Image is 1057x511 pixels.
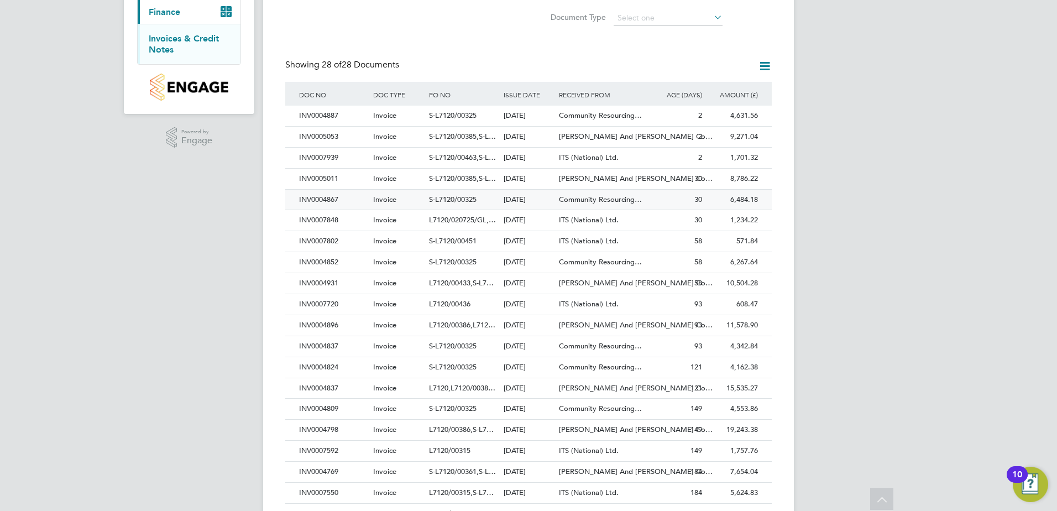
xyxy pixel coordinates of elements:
div: [DATE] [501,210,557,231]
div: 4,162.38 [705,357,761,378]
span: S-L7120/00325 [429,257,477,267]
div: [DATE] [501,106,557,126]
span: 30 [694,215,702,225]
span: Community Resourcing… [559,362,642,372]
div: 15,535.27 [705,378,761,399]
div: RECEIVED FROM [556,82,649,107]
div: INV0007592 [296,441,370,461]
span: Invoice [373,215,396,225]
span: ITS (National) Ltd. [559,215,619,225]
span: Finance [149,7,180,17]
div: [DATE] [501,148,557,168]
div: 10,504.28 [705,273,761,294]
div: [DATE] [501,399,557,419]
div: 608.47 [705,294,761,315]
span: 121 [690,383,702,393]
span: 184 [690,467,702,476]
span: Community Resourcing… [559,195,642,204]
span: Engage [181,136,212,145]
span: 28 of [322,59,342,70]
a: Invoices & Credit Notes [149,33,219,55]
div: [DATE] [501,420,557,440]
span: Invoice [373,236,396,246]
span: S-L7120/00463,S-L… [429,153,496,162]
span: Community Resourcing… [559,111,642,120]
input: Select one [614,11,723,26]
span: Invoice [373,362,396,372]
div: INV0007939 [296,148,370,168]
span: [PERSON_NAME] And [PERSON_NAME] Co… [559,320,713,330]
span: S-L7120/00325 [429,362,477,372]
span: S-L7120/00451 [429,236,477,246]
span: Invoice [373,195,396,204]
span: 28 Documents [322,59,399,70]
div: [DATE] [501,483,557,503]
span: S-L7120/00325 [429,195,477,204]
span: 149 [690,404,702,413]
span: Invoice [373,446,396,455]
span: Community Resourcing… [559,404,642,413]
div: INV0004769 [296,462,370,482]
span: L7120/00386,L712… [429,320,495,330]
div: 8,786.22 [705,169,761,189]
span: L7120/00386,S-L7… [429,425,494,434]
button: Open Resource Center, 10 new notifications [1013,467,1048,502]
span: 93 [694,341,702,351]
div: 6,484.18 [705,190,761,210]
div: AMOUNT (£) [705,82,761,107]
span: S-L7120/00325 [429,341,477,351]
div: INV0004896 [296,315,370,336]
div: [DATE] [501,252,557,273]
div: 571.84 [705,231,761,252]
div: 11,578.90 [705,315,761,336]
span: [PERSON_NAME] And [PERSON_NAME] Co… [559,278,713,288]
div: [DATE] [501,231,557,252]
div: 4,342.84 [705,336,761,357]
span: S-L7120/00325 [429,111,477,120]
span: L7120,L7120/0038… [429,383,495,393]
div: INV0004837 [296,336,370,357]
label: Document Type [542,12,606,22]
span: 2 [698,132,702,141]
span: ITS (National) Ltd. [559,236,619,246]
span: [PERSON_NAME] And [PERSON_NAME] Co… [559,425,713,434]
div: 4,553.86 [705,399,761,419]
span: ITS (National) Ltd. [559,153,619,162]
span: 184 [690,488,702,497]
span: Invoice [373,174,396,183]
span: Invoice [373,111,396,120]
span: [PERSON_NAME] And [PERSON_NAME] Co… [559,132,713,141]
div: Showing [285,59,401,71]
div: DOC NO [296,82,370,107]
span: 2 [698,111,702,120]
span: S-L7120/00385,S-L… [429,132,496,141]
div: 1,234.22 [705,210,761,231]
div: [DATE] [501,169,557,189]
div: INV0004887 [296,106,370,126]
div: [DATE] [501,378,557,399]
span: S-L7120/00325 [429,404,477,413]
span: Invoice [373,488,396,497]
div: [DATE] [501,127,557,147]
div: 1,757.76 [705,441,761,461]
span: L7120/00436 [429,299,470,309]
div: 10 [1012,474,1022,489]
span: 121 [690,362,702,372]
span: ITS (National) Ltd. [559,446,619,455]
span: Invoice [373,257,396,267]
span: Invoice [373,132,396,141]
div: INV0005053 [296,127,370,147]
div: 9,271.04 [705,127,761,147]
div: INV0007848 [296,210,370,231]
div: INV0004809 [296,399,370,419]
div: INV0004824 [296,357,370,378]
span: 149 [690,446,702,455]
span: 30 [694,195,702,204]
div: INV0004837 [296,378,370,399]
div: INV0004852 [296,252,370,273]
span: Community Resourcing… [559,257,642,267]
div: 5,624.83 [705,483,761,503]
div: 7,654.04 [705,462,761,482]
a: Powered byEngage [166,127,213,148]
div: ISSUE DATE [501,82,557,107]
